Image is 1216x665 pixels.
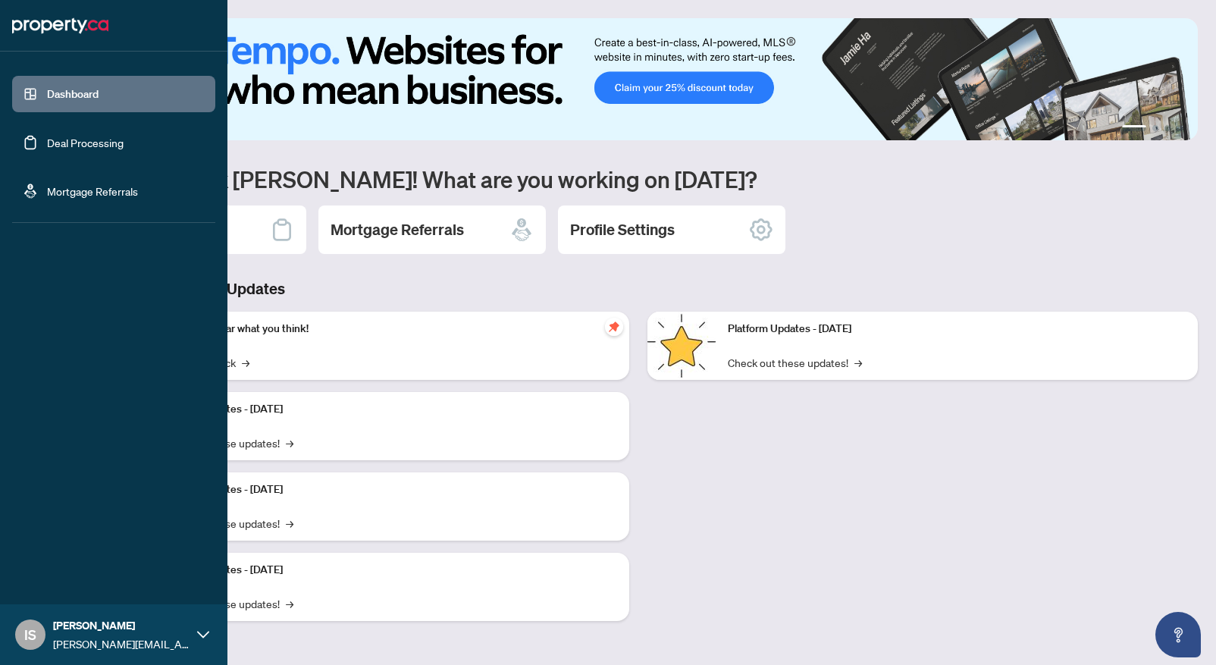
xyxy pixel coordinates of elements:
span: [PERSON_NAME] [53,617,190,634]
span: → [242,354,249,371]
span: [PERSON_NAME][EMAIL_ADDRESS][DOMAIN_NAME] [53,635,190,652]
button: 3 [1164,125,1171,131]
img: Slide 0 [79,18,1198,140]
h1: Welcome back [PERSON_NAME]! What are you working on [DATE]? [79,165,1198,193]
span: IS [24,624,36,645]
img: logo [12,14,108,38]
h3: Brokerage & Industry Updates [79,278,1198,300]
a: Mortgage Referrals [47,184,138,198]
span: pushpin [605,318,623,336]
p: Platform Updates - [DATE] [159,562,617,579]
button: 2 [1152,125,1158,131]
a: Deal Processing [47,136,124,149]
p: Platform Updates - [DATE] [159,401,617,418]
h2: Mortgage Referrals [331,219,464,240]
p: Platform Updates - [DATE] [728,321,1186,337]
p: Platform Updates - [DATE] [159,481,617,498]
button: Open asap [1155,612,1201,657]
span: → [286,515,293,532]
span: → [854,354,862,371]
span: → [286,434,293,451]
button: 4 [1177,125,1183,131]
span: → [286,595,293,612]
img: Platform Updates - June 23, 2025 [647,312,716,380]
button: 1 [1122,125,1146,131]
a: Check out these updates!→ [728,354,862,371]
a: Dashboard [47,87,99,101]
h2: Profile Settings [570,219,675,240]
p: We want to hear what you think! [159,321,617,337]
